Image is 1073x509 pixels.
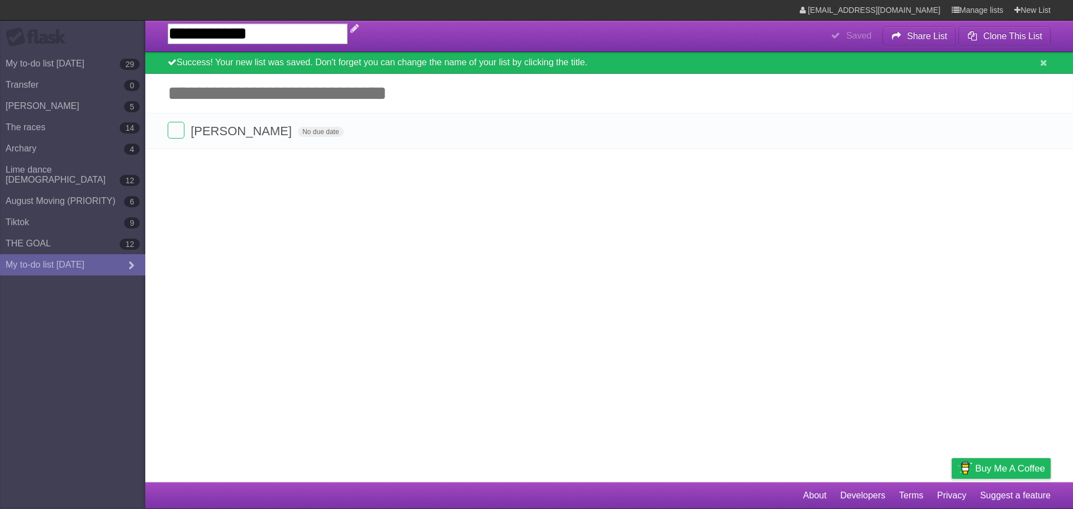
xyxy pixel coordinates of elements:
[124,80,140,91] b: 0
[145,52,1073,74] div: Success! Your new list was saved. Don't forget you can change the name of your list by clicking t...
[120,122,140,134] b: 14
[120,239,140,250] b: 12
[120,59,140,70] b: 29
[124,196,140,207] b: 6
[803,485,827,506] a: About
[124,144,140,155] b: 4
[840,485,885,506] a: Developers
[983,31,1042,41] b: Clone This List
[937,485,966,506] a: Privacy
[6,27,73,47] div: Flask
[191,124,295,138] span: [PERSON_NAME]
[957,459,972,478] img: Buy me a coffee
[899,485,924,506] a: Terms
[846,31,871,40] b: Saved
[124,217,140,229] b: 9
[952,458,1051,479] a: Buy me a coffee
[907,31,947,41] b: Share List
[882,26,956,46] button: Share List
[980,485,1051,506] a: Suggest a feature
[124,101,140,112] b: 5
[975,459,1045,478] span: Buy me a coffee
[120,175,140,186] b: 12
[298,127,343,137] span: No due date
[958,26,1051,46] button: Clone This List
[168,122,184,139] label: Done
